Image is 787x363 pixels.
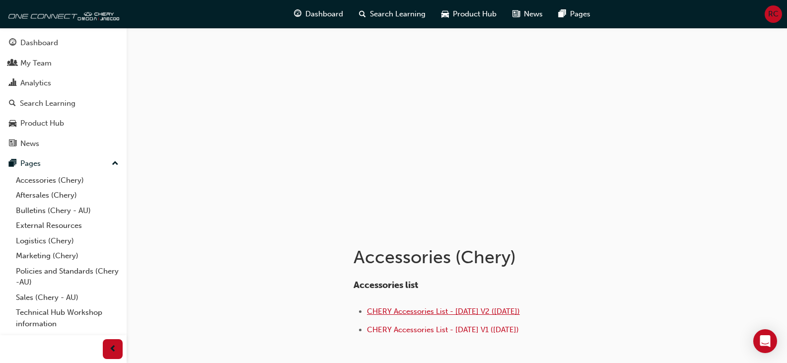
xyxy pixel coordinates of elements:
[20,77,51,89] div: Analytics
[524,8,543,20] span: News
[109,343,117,356] span: prev-icon
[20,98,75,109] div: Search Learning
[559,8,566,20] span: pages-icon
[4,135,123,153] a: News
[9,99,16,108] span: search-icon
[512,8,520,20] span: news-icon
[367,307,520,316] a: CHERY Accessories List - [DATE] V2 ([DATE])
[20,138,39,149] div: News
[12,218,123,233] a: External Resources
[12,248,123,264] a: Marketing (Chery)
[12,264,123,290] a: Policies and Standards (Chery -AU)
[9,119,16,128] span: car-icon
[4,154,123,173] button: Pages
[12,233,123,249] a: Logistics (Chery)
[20,58,52,69] div: My Team
[12,290,123,305] a: Sales (Chery - AU)
[12,173,123,188] a: Accessories (Chery)
[4,54,123,73] a: My Team
[765,5,782,23] button: RC
[12,203,123,218] a: Bulletins (Chery - AU)
[4,32,123,154] button: DashboardMy TeamAnalyticsSearch LearningProduct HubNews
[4,94,123,113] a: Search Learning
[753,329,777,353] div: Open Intercom Messenger
[453,8,497,20] span: Product Hub
[4,74,123,92] a: Analytics
[354,246,679,268] h1: Accessories (Chery)
[12,331,123,347] a: User changes
[305,8,343,20] span: Dashboard
[551,4,598,24] a: pages-iconPages
[367,325,519,334] a: CHERY Accessories List - [DATE] V1 ([DATE])
[20,37,58,49] div: Dashboard
[9,39,16,48] span: guage-icon
[351,4,433,24] a: search-iconSearch Learning
[9,59,16,68] span: people-icon
[4,114,123,133] a: Product Hub
[354,280,418,290] span: Accessories list
[9,79,16,88] span: chart-icon
[359,8,366,20] span: search-icon
[9,140,16,148] span: news-icon
[504,4,551,24] a: news-iconNews
[20,158,41,169] div: Pages
[441,8,449,20] span: car-icon
[12,188,123,203] a: Aftersales (Chery)
[768,8,779,20] span: RC
[570,8,590,20] span: Pages
[112,157,119,170] span: up-icon
[5,4,119,24] img: oneconnect
[4,34,123,52] a: Dashboard
[433,4,504,24] a: car-iconProduct Hub
[370,8,426,20] span: Search Learning
[294,8,301,20] span: guage-icon
[20,118,64,129] div: Product Hub
[9,159,16,168] span: pages-icon
[12,305,123,331] a: Technical Hub Workshop information
[286,4,351,24] a: guage-iconDashboard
